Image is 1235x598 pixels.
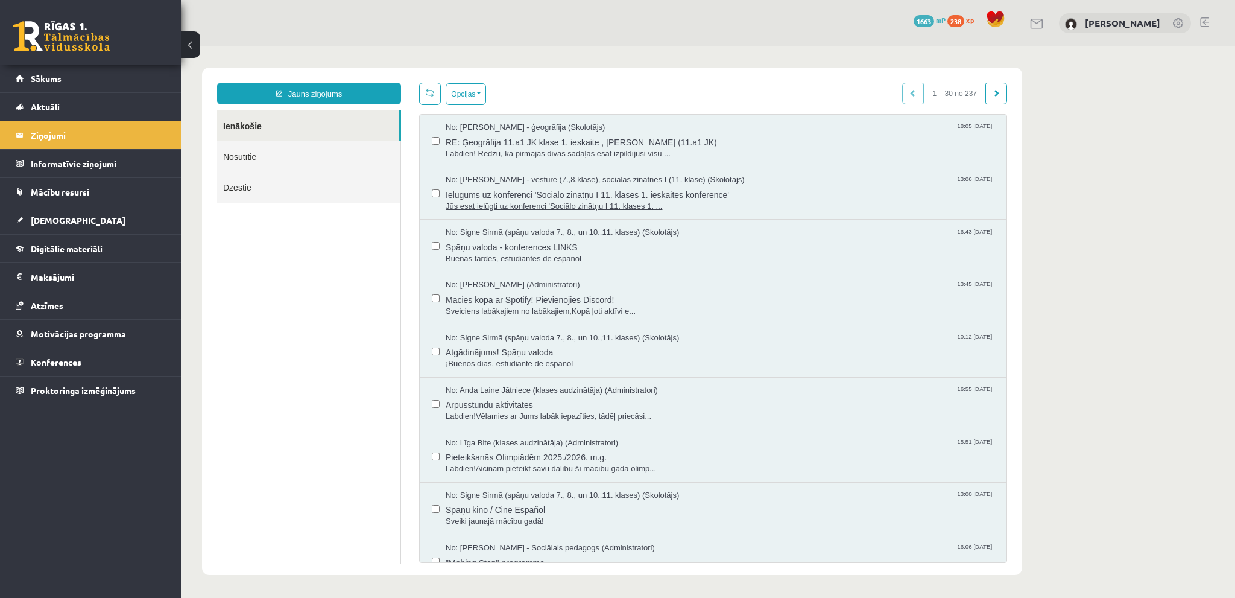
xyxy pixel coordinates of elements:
span: 1 – 30 no 237 [743,36,805,58]
a: Rīgas 1. Tālmācības vidusskola [13,21,110,51]
span: 13:00 [DATE] [774,444,813,453]
a: Konferences [16,348,166,376]
button: Opcijas [265,37,305,59]
legend: Informatīvie ziņojumi [31,150,166,177]
span: No: [PERSON_NAME] (Administratori) [265,233,399,244]
span: Atzīmes [31,300,63,311]
a: Nosūtītie [36,95,220,126]
legend: Ziņojumi [31,121,166,149]
span: Motivācijas programma [31,328,126,339]
span: Pieteikšanās Olimpiādēm 2025./2026. m.g. [265,402,813,417]
a: No: Signe Sirmā (spāņu valoda 7., 8., un 10.,11. klases) (Skolotājs) 10:12 [DATE] Atgādinājums! S... [265,286,813,323]
span: Sveiki jaunajā mācību gadā! [265,469,813,481]
span: No: [PERSON_NAME] - vēsture (7.,8.klase), sociālās zinātnes I (11. klase) (Skolotājs) [265,128,564,139]
span: Ārpusstundu aktivitātes [265,349,813,364]
a: Ziņojumi [16,121,166,149]
span: No: Signe Sirmā (spāņu valoda 7., 8., un 10.,11. klases) (Skolotājs) [265,444,498,455]
span: No: Signe Sirmā (spāņu valoda 7., 8., un 10.,11. klases) (Skolotājs) [265,180,498,192]
img: Viktorija Bērziņa [1065,18,1077,30]
span: ¡Buenos días, estudiante de español [265,312,813,323]
a: [PERSON_NAME] [1085,17,1160,29]
span: Labdien!Aicinām pieteikt savu dalību šī mācību gada olimp... [265,417,813,428]
span: Mācību resursi [31,186,89,197]
a: Motivācijas programma [16,320,166,348]
span: 16:55 [DATE] [774,339,813,348]
span: Digitālie materiāli [31,243,103,254]
span: [DEMOGRAPHIC_DATA] [31,215,125,226]
span: Labdien! Redzu, ka pirmajās divās sadaļās esat izpildījusi visu ... [265,102,813,113]
a: No: Līga Bite (klases audzinātāja) (Administratori) 15:51 [DATE] Pieteikšanās Olimpiādēm 2025./20... [265,391,813,428]
span: 16:06 [DATE] [774,496,813,505]
span: No: Signe Sirmā (spāņu valoda 7., 8., un 10.,11. klases) (Skolotājs) [265,286,498,297]
span: 15:51 [DATE] [774,391,813,400]
span: Ielūgums uz konferenci 'Sociālo zinātņu I 11. klases 1. ieskaites konference' [265,139,813,154]
span: No: Līga Bite (klases audzinātāja) (Administratori) [265,391,437,402]
a: No: [PERSON_NAME] - ģeogrāfija (Skolotājs) 18:05 [DATE] RE: Ģeogrāfija 11.a1 JK klase 1. ieskaite... [265,75,813,113]
span: Jūs esat ielūgti uz konferenci 'Sociālo zinātņu I 11. klases 1. ... [265,154,813,166]
a: No: Anda Laine Jātniece (klases audzinātāja) (Administratori) 16:55 [DATE] Ārpusstundu aktivitāte... [265,339,813,376]
a: Mācību resursi [16,178,166,206]
a: Maksājumi [16,263,166,291]
a: Dzēstie [36,126,220,156]
span: Sveiciens labākajiem no labākajiem,Kopā ļoti aktīvi e... [265,259,813,271]
span: xp [966,15,974,25]
a: No: [PERSON_NAME] (Administratori) 13:45 [DATE] Mācies kopā ar Spotify! Pievienojies Discord! Sve... [265,233,813,270]
a: Sākums [16,65,166,92]
span: 13:06 [DATE] [774,128,813,137]
span: 18:05 [DATE] [774,75,813,84]
a: Ienākošie [36,64,218,95]
span: No: [PERSON_NAME] - Sociālais pedagogs (Administratori) [265,496,474,507]
a: Jauns ziņojums [36,36,220,58]
span: Sākums [31,73,62,84]
a: 1663 mP [914,15,946,25]
a: No: Signe Sirmā (spāņu valoda 7., 8., un 10.,11. klases) (Skolotājs) 13:00 [DATE] Spāņu kino / Ci... [265,444,813,481]
span: 16:43 [DATE] [774,180,813,189]
span: Proktoringa izmēģinājums [31,385,136,396]
span: mP [936,15,946,25]
span: No: [PERSON_NAME] - ģeogrāfija (Skolotājs) [265,75,424,87]
a: No: Signe Sirmā (spāņu valoda 7., 8., un 10.,11. klases) (Skolotājs) 16:43 [DATE] Spāņu valoda - ... [265,180,813,218]
span: 1663 [914,15,934,27]
a: No: [PERSON_NAME] - vēsture (7.,8.klase), sociālās zinātnes I (11. klase) (Skolotājs) 13:06 [DATE... [265,128,813,165]
span: Atgādinājums! Spāņu valoda [265,297,813,312]
a: Aktuāli [16,93,166,121]
span: Aktuāli [31,101,60,112]
a: Informatīvie ziņojumi [16,150,166,177]
span: RE: Ģeogrāfija 11.a1 JK klase 1. ieskaite , [PERSON_NAME] (11.a1 JK) [265,87,813,102]
span: 238 [947,15,964,27]
span: Spāņu kino / Cine Español [265,454,813,469]
span: Labdien!Vēlamies ar Jums labāk iepazīties, tādēļ priecāsi... [265,364,813,376]
a: Proktoringa izmēģinājums [16,377,166,404]
span: 10:12 [DATE] [774,286,813,295]
span: 13:45 [DATE] [774,233,813,242]
a: 238 xp [947,15,980,25]
span: Spāņu valoda - konferences LINKS [265,192,813,207]
a: Digitālie materiāli [16,235,166,262]
span: Konferences [31,357,81,367]
span: Buenas tardes, estudiantes de español [265,207,813,218]
span: No: Anda Laine Jātniece (klases audzinātāja) (Administratori) [265,339,477,350]
a: Atzīmes [16,291,166,319]
a: [DEMOGRAPHIC_DATA] [16,206,166,234]
a: No: [PERSON_NAME] - Sociālais pedagogs (Administratori) 16:06 [DATE] "Mobing Stop" programma [265,496,813,533]
span: Mācies kopā ar Spotify! Pievienojies Discord! [265,244,813,259]
span: "Mobing Stop" programma [265,507,813,523]
legend: Maksājumi [31,263,166,291]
